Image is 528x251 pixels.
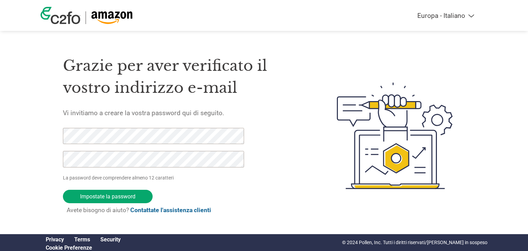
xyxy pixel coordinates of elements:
[324,45,465,227] img: create-password
[91,11,133,24] img: Amazon
[41,244,126,251] div: Open Cookie Preferences Modal
[342,239,487,246] p: © 2024 Pollen, Inc. Tutti i diritti riservati/[PERSON_NAME] in sospeso
[41,7,80,24] img: c2fo logo
[46,244,92,251] a: Cookie Preferences, opens a dedicated popup modal window
[63,190,153,203] input: Impostate la password
[130,207,211,214] a: Contattate l'assistenza clienti
[74,236,90,243] a: Terms
[46,236,64,243] a: Privacy
[67,207,211,214] span: Avete bisogno di aiuto?
[63,109,304,117] h5: Vi invitiamo a creare la vostra password qui di seguito.
[63,55,304,99] h1: Grazie per aver verificato il vostro indirizzo e-mail
[100,236,121,243] a: Security
[63,174,246,182] p: La password deve comprendere almeno 12 caratteri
